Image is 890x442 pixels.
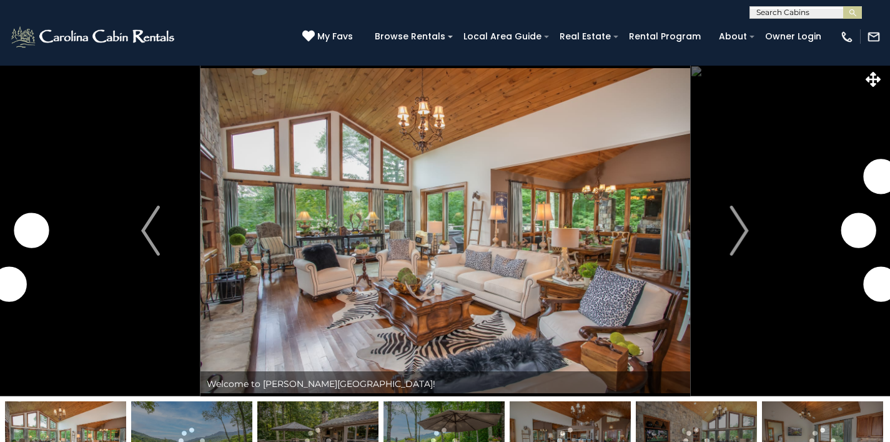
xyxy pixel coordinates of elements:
[623,27,707,46] a: Rental Program
[713,27,753,46] a: About
[302,30,356,44] a: My Favs
[553,27,617,46] a: Real Estate
[690,65,789,396] button: Next
[368,27,452,46] a: Browse Rentals
[317,30,353,43] span: My Favs
[457,27,548,46] a: Local Area Guide
[867,30,881,44] img: mail-regular-white.png
[730,206,749,256] img: arrow
[200,371,690,396] div: Welcome to [PERSON_NAME][GEOGRAPHIC_DATA]!
[101,65,200,396] button: Previous
[9,24,178,49] img: White-1-2.png
[759,27,828,46] a: Owner Login
[840,30,854,44] img: phone-regular-white.png
[141,206,160,256] img: arrow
